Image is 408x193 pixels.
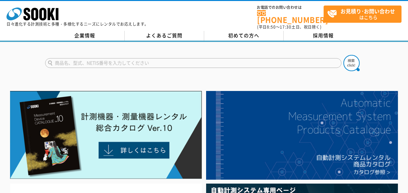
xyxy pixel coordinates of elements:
[284,31,363,41] a: 採用情報
[324,6,402,23] a: お見積り･お問い合わせはこちら
[257,10,324,23] a: [PHONE_NUMBER]
[257,24,321,30] span: (平日 ～ 土日、祝日除く)
[280,24,291,30] span: 17:30
[228,32,259,39] span: 初めての方へ
[45,31,125,41] a: 企業情報
[45,58,341,68] input: 商品名、型式、NETIS番号を入力してください
[10,91,202,179] img: Catalog Ver10
[125,31,204,41] a: よくあるご質問
[6,22,149,26] p: 日々進化する計測技術と多種・多様化するニーズにレンタルでお応えします。
[267,24,276,30] span: 8:50
[340,7,395,15] strong: お見積り･お問い合わせ
[327,6,401,22] span: はこちら
[257,6,324,9] span: お電話でのお問い合わせは
[343,55,360,71] img: btn_search.png
[206,91,398,180] img: 自動計測システムカタログ
[204,31,284,41] a: 初めての方へ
